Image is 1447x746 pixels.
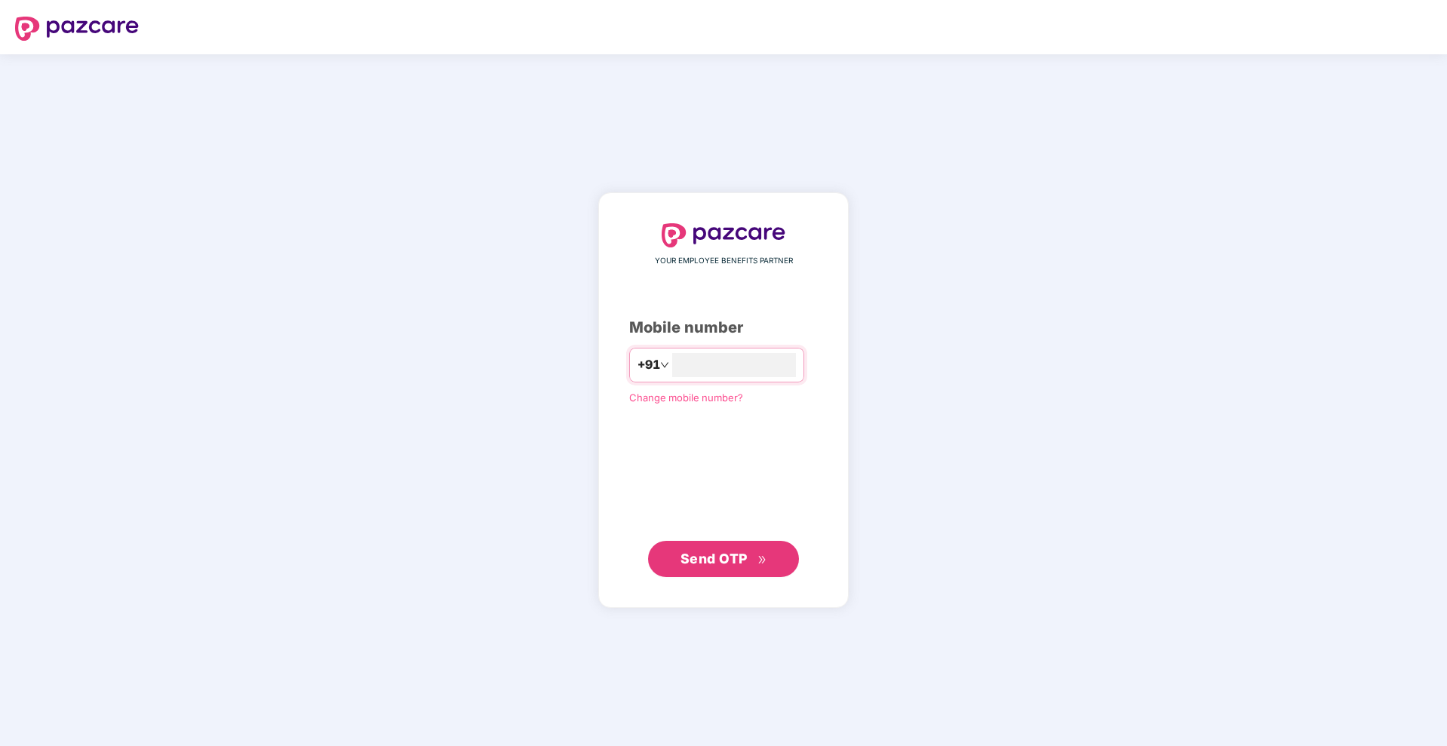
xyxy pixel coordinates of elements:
span: double-right [757,555,767,565]
a: Change mobile number? [629,391,743,404]
span: YOUR EMPLOYEE BENEFITS PARTNER [655,255,793,267]
span: Send OTP [680,551,748,566]
img: logo [662,223,785,247]
div: Mobile number [629,316,818,339]
span: down [660,361,669,370]
span: +91 [637,355,660,374]
img: logo [15,17,139,41]
button: Send OTPdouble-right [648,541,799,577]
